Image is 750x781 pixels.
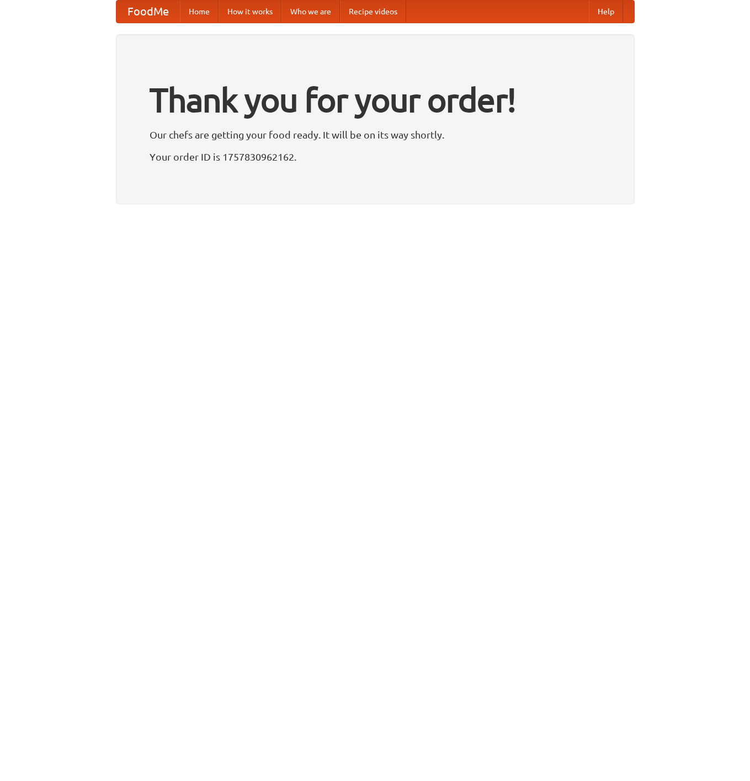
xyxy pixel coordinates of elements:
p: Your order ID is 1757830962162. [150,148,601,165]
a: Who we are [281,1,340,23]
a: Home [180,1,219,23]
a: Help [589,1,623,23]
a: Recipe videos [340,1,406,23]
a: FoodMe [116,1,180,23]
p: Our chefs are getting your food ready. It will be on its way shortly. [150,126,601,143]
a: How it works [219,1,281,23]
h1: Thank you for your order! [150,73,601,126]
